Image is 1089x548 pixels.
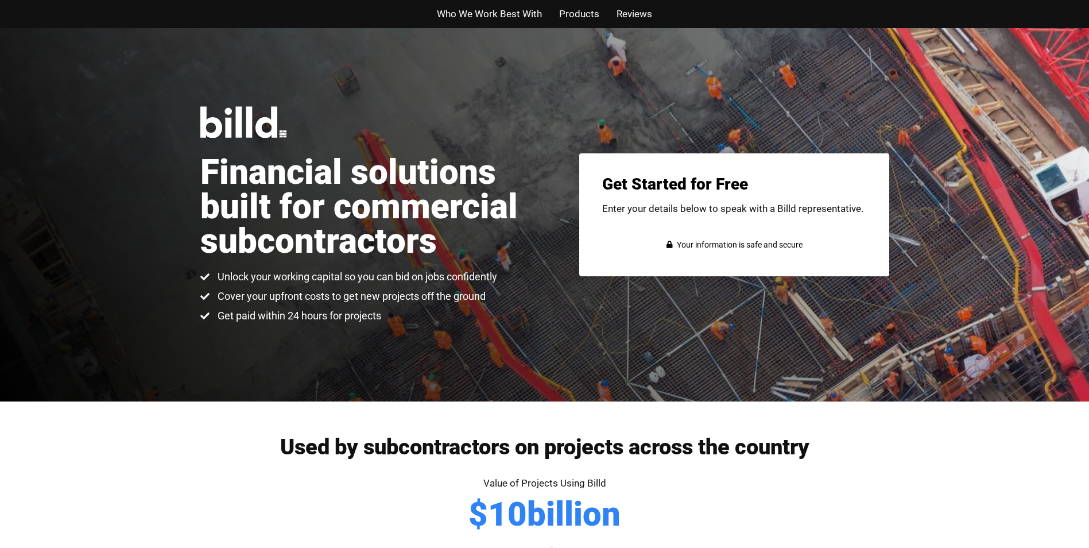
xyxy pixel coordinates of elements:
h3: Get Started for Free [602,176,866,192]
a: Reviews [617,6,652,22]
span: Get paid within 24 hours for projects [215,309,381,323]
h1: Financial solutions built for commercial subcontractors [200,155,545,258]
a: Products [559,6,599,22]
a: Who We Work Best With [437,6,542,22]
span: 10 [488,497,527,531]
span: Cover your upfront costs to get new projects off the ground [215,290,486,303]
p: Enter your details below to speak with a Billd representative. [602,204,866,214]
h2: Used by subcontractors on projects across the country [200,436,889,458]
span: $ [468,497,488,531]
span: Unlock your working capital so you can bid on jobs confidently [215,270,497,284]
span: Value of Projects Using Billd [483,477,606,489]
span: Your information is safe and secure [674,237,803,253]
span: billion [527,497,621,531]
